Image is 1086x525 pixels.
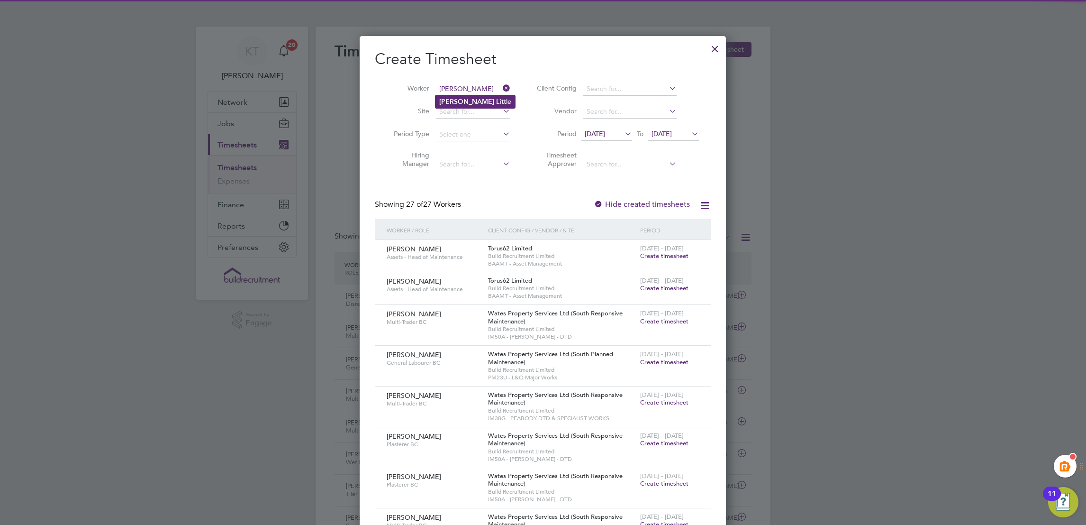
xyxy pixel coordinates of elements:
[486,219,638,241] div: Client Config / Vendor / Site
[583,105,677,119] input: Search for...
[387,129,429,138] label: Period Type
[534,107,577,115] label: Vendor
[387,151,429,168] label: Hiring Manager
[384,219,486,241] div: Worker / Role
[488,309,623,325] span: Wates Property Services Ltd (South Responsive Maintenance)
[640,350,684,358] span: [DATE] - [DATE]
[387,400,481,407] span: Multi-Trader BC
[583,158,677,171] input: Search for...
[594,200,690,209] label: Hide created timesheets
[640,432,684,440] span: [DATE] - [DATE]
[488,292,635,300] span: BAAMT - Asset Management
[488,488,635,496] span: Build Recruitment Limited
[488,260,635,267] span: BAAMT - Asset Management
[387,441,481,448] span: Plasterer BC
[387,245,441,253] span: [PERSON_NAME]
[583,83,677,96] input: Search for...
[387,253,481,261] span: Assets - Head of Maintenance
[488,496,635,503] span: IM50A - [PERSON_NAME] - DTD
[640,479,688,488] span: Create timesheet
[640,309,684,317] span: [DATE] - [DATE]
[534,151,577,168] label: Timesheet Approver
[640,439,688,447] span: Create timesheet
[406,200,423,209] span: 27 of
[436,158,510,171] input: Search for...
[488,472,623,488] span: Wates Property Services Ltd (South Responsive Maintenance)
[435,95,515,108] li: le
[488,374,635,381] span: PM23U - L&Q Major Works
[496,98,506,106] b: Litt
[640,276,684,285] span: [DATE] - [DATE]
[375,49,711,69] h2: Create Timesheet
[488,448,635,455] span: Build Recruitment Limited
[436,128,510,141] input: Select one
[387,513,441,522] span: [PERSON_NAME]
[436,105,510,119] input: Search for...
[1048,487,1078,517] button: Open Resource Center, 11 new notifications
[436,83,510,96] input: Search for...
[640,317,688,325] span: Create timesheet
[640,358,688,366] span: Create timesheet
[585,129,605,138] span: [DATE]
[634,128,646,140] span: To
[387,481,481,488] span: Plasterer BC
[488,407,635,414] span: Build Recruitment Limited
[640,513,684,521] span: [DATE] - [DATE]
[488,366,635,374] span: Build Recruitment Limited
[488,414,635,422] span: IM38G - PEABODY DTD & SPECIALIST WORKS
[387,391,441,400] span: [PERSON_NAME]
[638,219,701,241] div: Period
[488,252,635,260] span: Build Recruitment Limited
[488,333,635,341] span: IM50A - [PERSON_NAME] - DTD
[387,350,441,359] span: [PERSON_NAME]
[387,286,481,293] span: Assets - Head of Maintenance
[640,252,688,260] span: Create timesheet
[640,398,688,406] span: Create timesheet
[375,200,463,210] div: Showing
[1048,494,1056,506] div: 11
[488,285,635,292] span: Build Recruitment Limited
[488,350,613,366] span: Wates Property Services Ltd (South Planned Maintenance)
[387,359,481,367] span: General Labourer BC
[387,318,481,326] span: Multi-Trader BC
[387,432,441,441] span: [PERSON_NAME]
[488,276,532,285] span: Torus62 Limited
[387,277,441,286] span: [PERSON_NAME]
[534,129,577,138] label: Period
[640,284,688,292] span: Create timesheet
[406,200,461,209] span: 27 Workers
[488,391,623,407] span: Wates Property Services Ltd (South Responsive Maintenance)
[534,84,577,92] label: Client Config
[387,107,429,115] label: Site
[488,325,635,333] span: Build Recruitment Limited
[488,244,532,252] span: Torus62 Limited
[488,432,623,448] span: Wates Property Services Ltd (South Responsive Maintenance)
[652,129,672,138] span: [DATE]
[387,84,429,92] label: Worker
[640,472,684,480] span: [DATE] - [DATE]
[640,391,684,399] span: [DATE] - [DATE]
[439,98,494,106] b: [PERSON_NAME]
[640,244,684,252] span: [DATE] - [DATE]
[387,310,441,318] span: [PERSON_NAME]
[387,472,441,481] span: [PERSON_NAME]
[488,455,635,463] span: IM50A - [PERSON_NAME] - DTD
